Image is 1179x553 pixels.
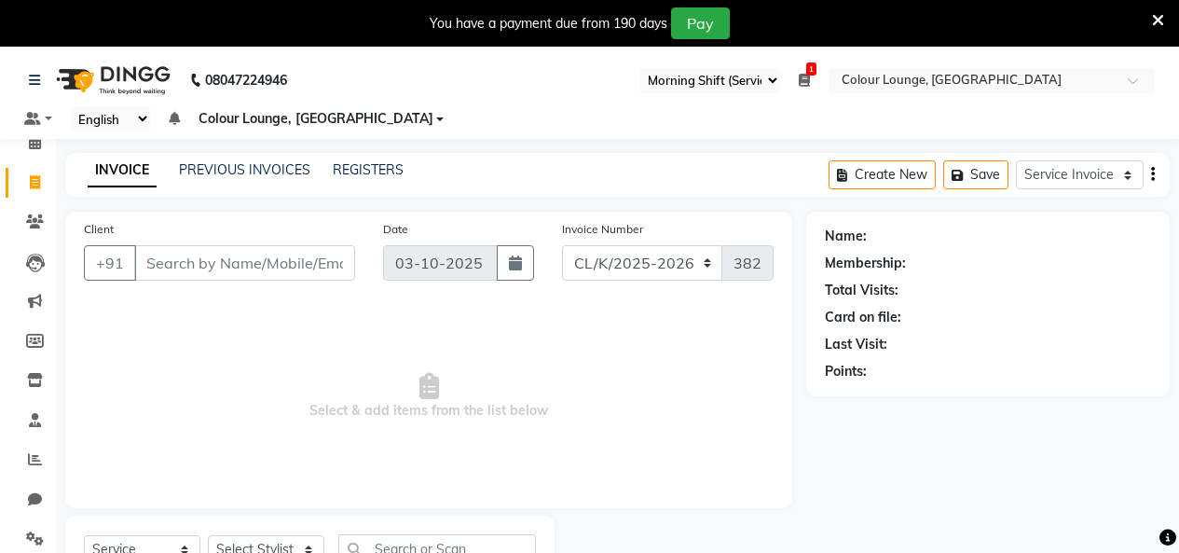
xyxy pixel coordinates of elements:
[562,221,643,238] label: Invoice Number
[84,245,136,281] button: +91
[806,62,816,76] span: 1
[134,245,355,281] input: Search by Name/Mobile/Email/Code
[825,335,887,354] div: Last Visit:
[84,221,114,238] label: Client
[825,308,901,327] div: Card on file:
[48,54,175,106] img: logo
[825,254,906,273] div: Membership:
[943,160,1008,189] button: Save
[199,109,433,129] span: Colour Lounge, [GEOGRAPHIC_DATA]
[88,154,157,187] a: INVOICE
[671,7,730,39] button: Pay
[829,160,936,189] button: Create New
[825,281,898,300] div: Total Visits:
[205,54,287,106] b: 08047224946
[430,14,667,34] div: You have a payment due from 190 days
[383,221,408,238] label: Date
[179,161,310,178] a: PREVIOUS INVOICES
[825,227,867,246] div: Name:
[84,303,774,490] span: Select & add items from the list below
[333,161,404,178] a: REGISTERS
[825,362,867,381] div: Points:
